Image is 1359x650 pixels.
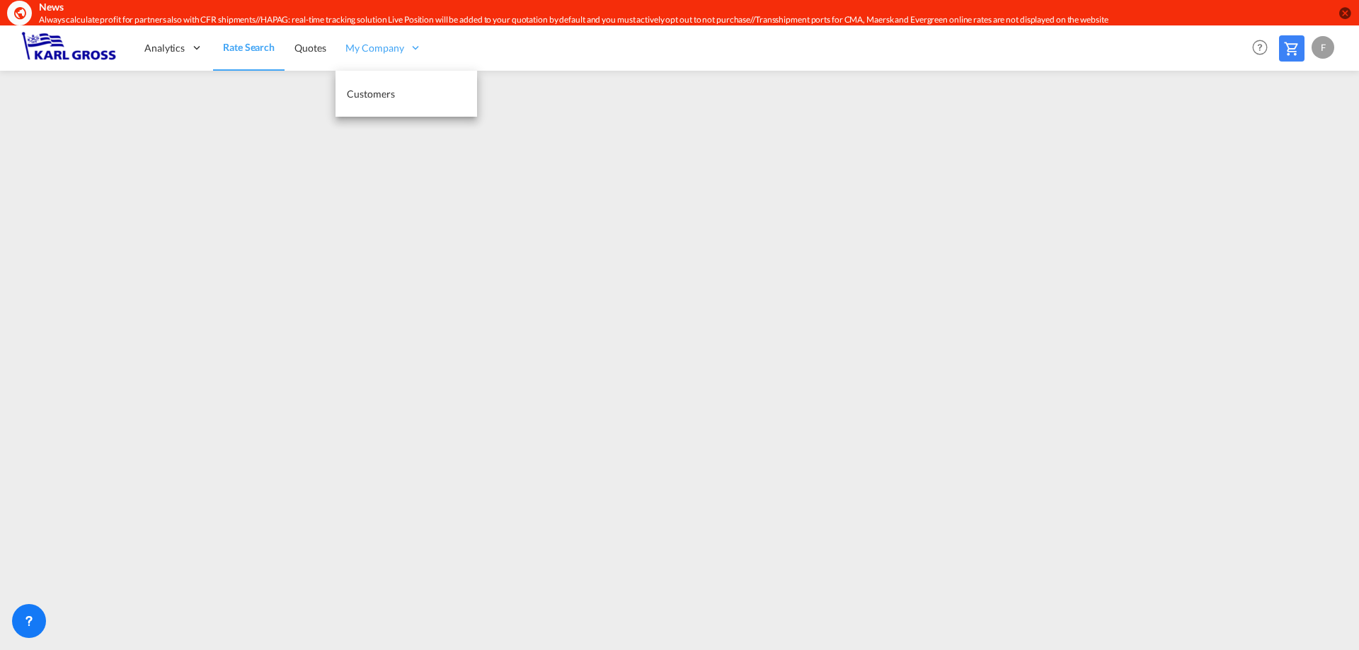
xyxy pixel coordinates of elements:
[21,32,117,64] img: 3269c73066d711f095e541db4db89301.png
[336,71,477,117] a: Customers
[1338,6,1352,20] button: icon-close-circle
[13,6,27,20] md-icon: icon-earth
[347,88,394,100] span: Customers
[144,41,185,55] span: Analytics
[1248,35,1272,59] span: Help
[1312,36,1334,59] div: F
[345,41,403,55] span: My Company
[213,25,285,71] a: Rate Search
[285,25,336,71] a: Quotes
[134,25,213,71] div: Analytics
[336,25,432,71] div: My Company
[223,41,275,53] span: Rate Search
[294,42,326,54] span: Quotes
[1248,35,1279,61] div: Help
[39,14,1150,26] div: Always calculate profit for partners also with CFR shipments//HAPAG: real-time tracking solution ...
